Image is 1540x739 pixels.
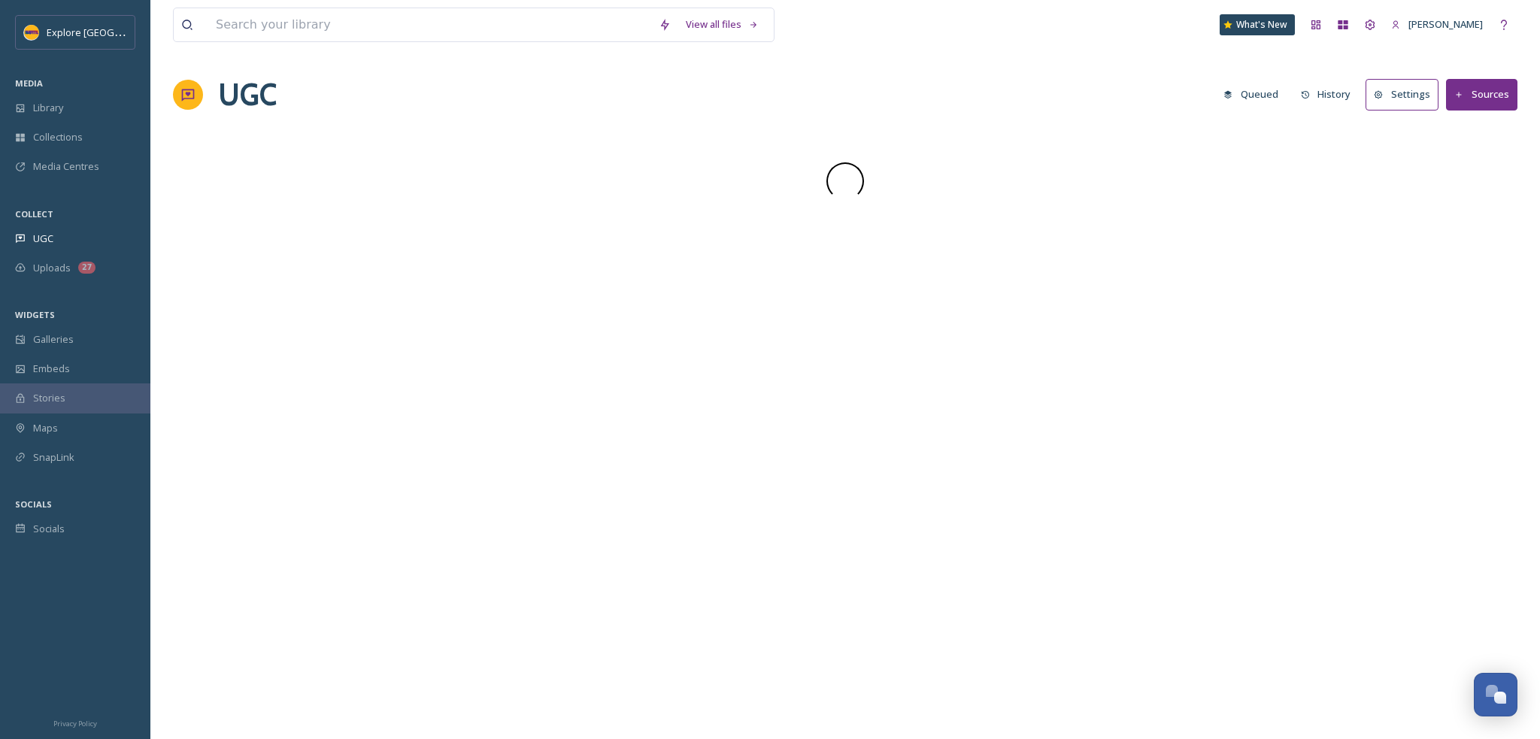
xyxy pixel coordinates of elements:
[208,8,651,41] input: Search your library
[15,498,52,510] span: SOCIALS
[1293,80,1359,109] button: History
[33,261,71,275] span: Uploads
[53,713,97,731] a: Privacy Policy
[33,332,74,347] span: Galleries
[33,159,99,174] span: Media Centres
[15,208,53,220] span: COLLECT
[47,25,179,39] span: Explore [GEOGRAPHIC_DATA]
[15,309,55,320] span: WIDGETS
[678,10,766,39] a: View all files
[1366,79,1438,110] button: Settings
[33,130,83,144] span: Collections
[78,262,95,274] div: 27
[1366,79,1446,110] a: Settings
[1474,673,1517,716] button: Open Chat
[1384,10,1490,39] a: [PERSON_NAME]
[33,522,65,536] span: Socials
[15,77,43,89] span: MEDIA
[1408,17,1483,31] span: [PERSON_NAME]
[33,232,53,246] span: UGC
[218,72,277,117] a: UGC
[33,362,70,376] span: Embeds
[1216,80,1293,109] a: Queued
[33,421,58,435] span: Maps
[1293,80,1366,109] a: History
[24,25,39,40] img: Butte%20County%20logo.png
[33,450,74,465] span: SnapLink
[53,719,97,728] span: Privacy Policy
[33,101,63,115] span: Library
[1220,14,1295,35] a: What's New
[33,391,65,405] span: Stories
[1216,80,1286,109] button: Queued
[1446,79,1517,110] button: Sources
